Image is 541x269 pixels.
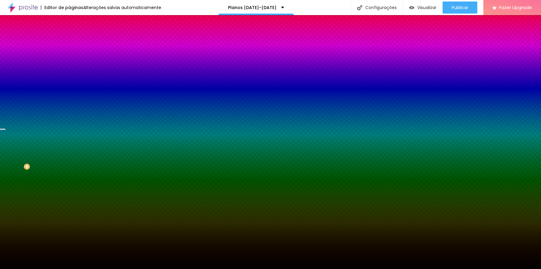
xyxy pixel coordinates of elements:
img: Icone [357,5,362,10]
span: Fazer Upgrade [499,5,532,10]
p: Planos [DATE]-[DATE] [228,5,277,10]
span: Visualizar [417,5,437,10]
span: Publicar [452,5,468,10]
div: Alterações salvas automaticamente [83,5,161,10]
button: Visualizar [403,2,443,14]
button: Publicar [443,2,477,14]
img: view-1.svg [409,5,414,10]
div: Editor de páginas [41,5,83,10]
